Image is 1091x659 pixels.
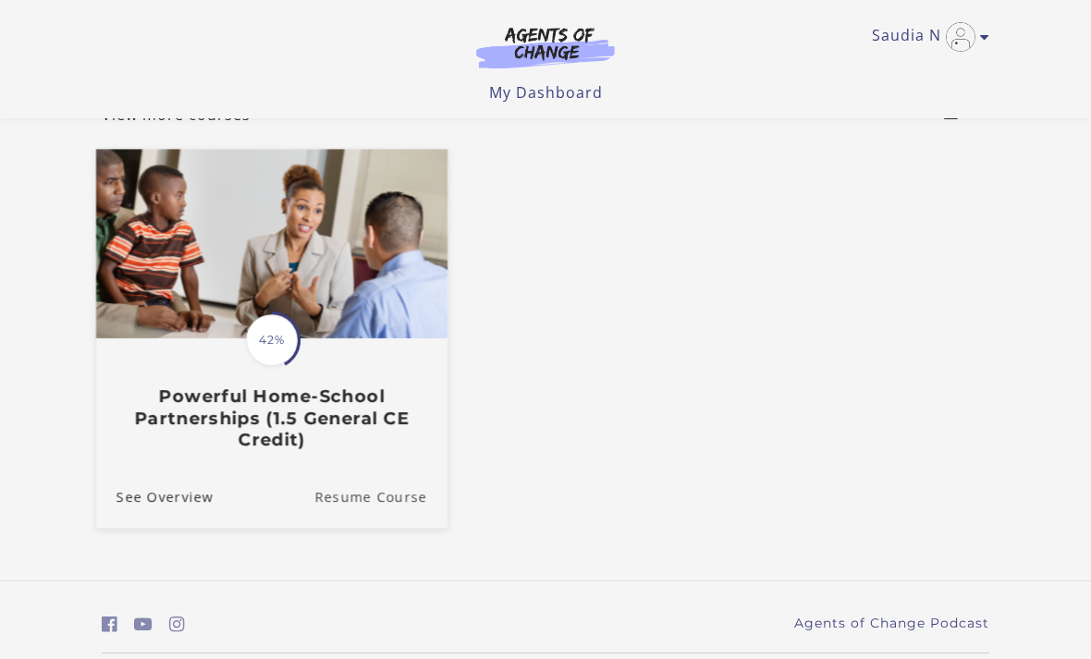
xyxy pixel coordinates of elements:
[102,611,117,638] a: https://www.facebook.com/groups/aswbtestprep (Open in a new window)
[134,616,153,633] i: https://www.youtube.com/c/AgentsofChangeTestPrepbyMeaganMitchell (Open in a new window)
[169,611,185,638] a: https://www.instagram.com/agentsofchangeprep/ (Open in a new window)
[457,26,634,68] img: Agents of Change Logo
[314,465,447,527] a: Powerful Home-School Partnerships (1.5 General CE Credit): Resume Course
[116,385,427,450] h3: Powerful Home-School Partnerships (1.5 General CE Credit)
[96,465,214,527] a: Powerful Home-School Partnerships (1.5 General CE Credit): See Overview
[489,82,603,103] a: My Dashboard
[246,314,298,366] span: 42%
[794,614,989,633] a: Agents of Change Podcast
[102,616,117,633] i: https://www.facebook.com/groups/aswbtestprep (Open in a new window)
[169,616,185,633] i: https://www.instagram.com/agentsofchangeprep/ (Open in a new window)
[134,611,153,638] a: https://www.youtube.com/c/AgentsofChangeTestPrepbyMeaganMitchell (Open in a new window)
[872,22,980,52] a: Toggle menu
